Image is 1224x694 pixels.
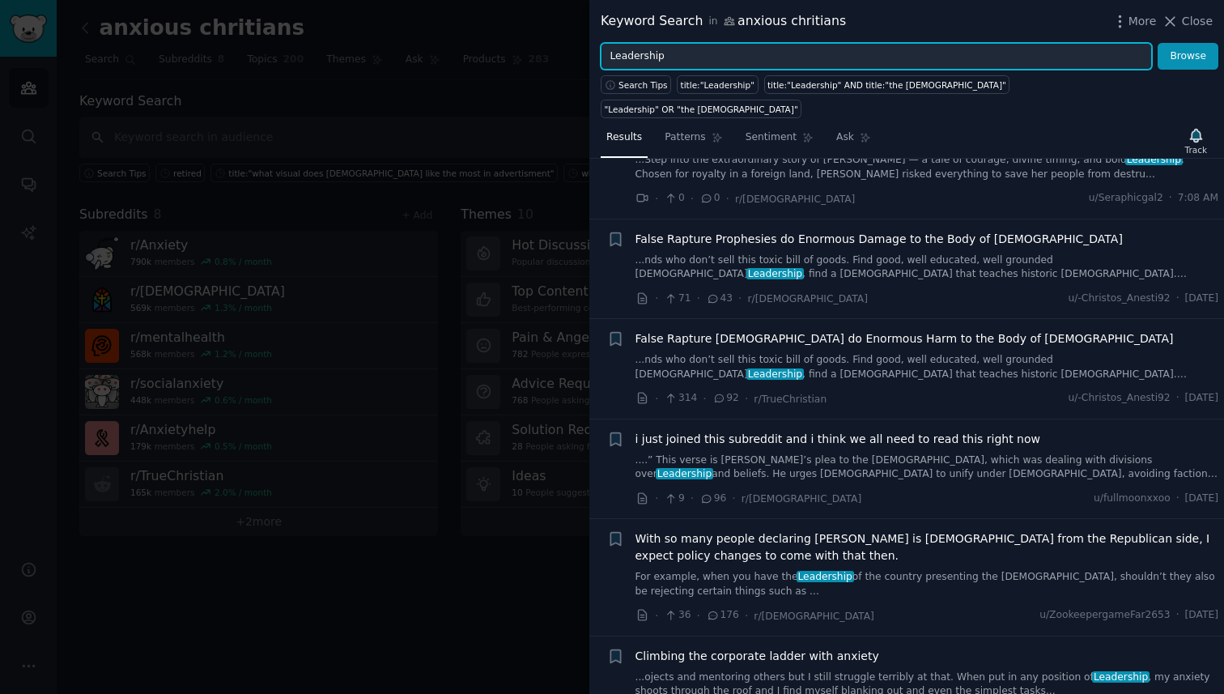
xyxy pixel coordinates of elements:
[708,15,717,29] span: in
[659,125,728,158] a: Patterns
[1185,144,1207,155] div: Track
[601,75,671,94] button: Search Tips
[635,330,1174,347] a: False Rapture [DEMOGRAPHIC_DATA] do Enormous Harm to the Body of [DEMOGRAPHIC_DATA]
[655,190,658,207] span: ·
[1179,124,1213,158] button: Track
[1094,492,1171,506] span: u/fullmoonxxoo
[1128,13,1157,30] span: More
[1176,492,1179,506] span: ·
[1185,608,1218,623] span: [DATE]
[745,607,748,624] span: ·
[635,530,1219,564] a: With so many people declaring [PERSON_NAME] is [DEMOGRAPHIC_DATA] from the Republican side, I exp...
[1092,671,1150,683] span: Leadership
[1176,391,1179,406] span: ·
[606,130,642,145] span: Results
[677,75,758,94] a: title:"Leadership"
[655,607,658,624] span: ·
[601,11,846,32] div: Keyword Search anxious chritians
[664,191,684,206] span: 0
[1176,608,1179,623] span: ·
[699,191,720,206] span: 0
[712,391,739,406] span: 92
[1185,292,1218,306] span: [DATE]
[664,608,691,623] span: 36
[746,368,804,380] span: Leadership
[1039,608,1171,623] span: u/ZookeepergameFar2653
[635,453,1219,482] a: ....” This verse is [PERSON_NAME]’s plea to the [DEMOGRAPHIC_DATA], which was dealing with divisi...
[618,79,668,91] span: Search Tips
[706,292,733,306] span: 43
[1089,191,1163,206] span: u/Seraphicgal2
[655,390,658,407] span: ·
[691,490,694,507] span: ·
[697,290,700,307] span: ·
[1158,43,1218,70] button: Browse
[797,571,854,582] span: Leadership
[706,608,739,623] span: 176
[831,125,877,158] a: Ask
[703,390,706,407] span: ·
[697,607,700,624] span: ·
[738,290,742,307] span: ·
[635,570,1219,598] a: For example, when you have theLeadershipof the country presenting the [DEMOGRAPHIC_DATA], shouldn...
[691,190,694,207] span: ·
[740,125,819,158] a: Sentiment
[1125,154,1183,165] span: Leadership
[1185,391,1218,406] span: [DATE]
[767,79,1006,91] div: title:"Leadership" AND title:"the [DEMOGRAPHIC_DATA]"
[1178,191,1218,206] span: 7:08 AM
[836,130,854,145] span: Ask
[1176,292,1179,306] span: ·
[635,231,1123,248] a: False Rapture Prophesies do Enormous Damage to the Body of [DEMOGRAPHIC_DATA]
[681,79,754,91] div: title:"Leadership"
[635,153,1219,181] a: ...Step into the extraordinary story of [PERSON_NAME] — a tale of courage, divine timing, and bol...
[732,490,735,507] span: ·
[1069,391,1171,406] span: u/-Christos_Anesti92
[1162,13,1213,30] button: Close
[754,394,827,405] span: r/TrueChristian
[655,290,658,307] span: ·
[745,390,748,407] span: ·
[1182,13,1213,30] span: Close
[656,468,713,479] span: Leadership
[664,292,691,306] span: 71
[601,100,801,118] a: "Leadership" OR "the [DEMOGRAPHIC_DATA]"
[1169,191,1172,206] span: ·
[635,648,879,665] a: Climbing the corporate ladder with anxiety
[764,75,1010,94] a: title:"Leadership" AND title:"the [DEMOGRAPHIC_DATA]"
[635,353,1219,381] a: ...nds who don’t sell this toxic bill of goods. Find good, well educated, well grounded [DEMOGRAP...
[1185,492,1218,506] span: [DATE]
[601,125,648,158] a: Results
[635,253,1219,282] a: ...nds who don’t sell this toxic bill of goods. Find good, well educated, well grounded [DEMOGRAP...
[601,43,1152,70] input: Try a keyword related to your business
[748,293,868,304] span: r/[DEMOGRAPHIC_DATA]
[754,611,873,622] span: r/[DEMOGRAPHIC_DATA]
[665,130,705,145] span: Patterns
[1069,292,1171,306] span: u/-Christos_Anesti92
[1111,13,1157,30] button: More
[699,492,726,506] span: 96
[746,268,804,279] span: Leadership
[655,490,658,507] span: ·
[664,492,684,506] span: 9
[746,130,797,145] span: Sentiment
[664,391,697,406] span: 314
[605,104,798,115] div: "Leadership" OR "the [DEMOGRAPHIC_DATA]"
[735,194,855,205] span: r/[DEMOGRAPHIC_DATA]
[742,493,861,505] span: r/[DEMOGRAPHIC_DATA]
[635,431,1041,448] a: i just joined this subreddit and i think we all need to read this right now
[726,190,729,207] span: ·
